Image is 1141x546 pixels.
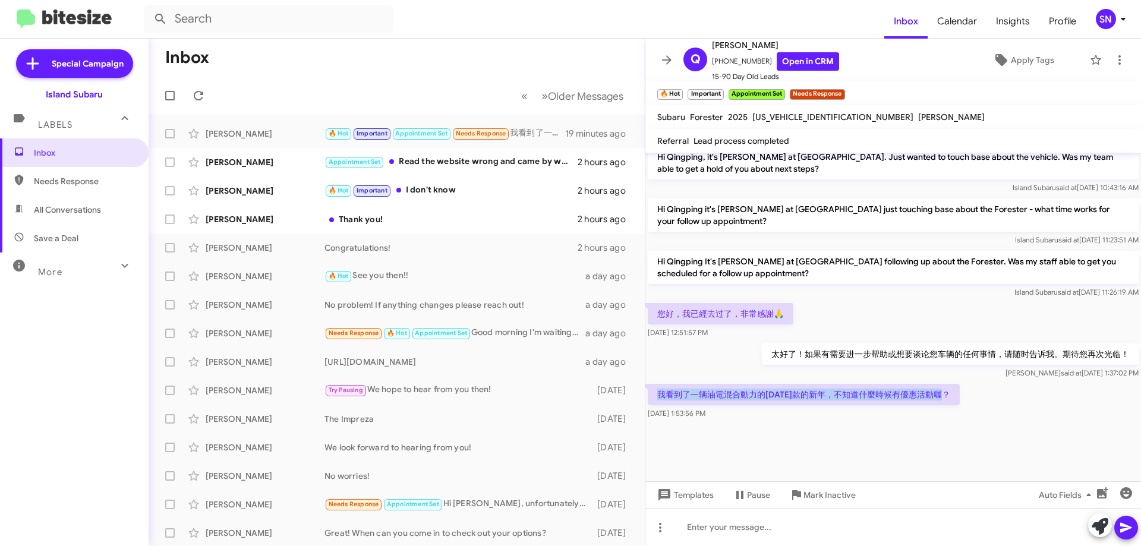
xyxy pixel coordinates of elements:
[723,484,780,506] button: Pause
[645,484,723,506] button: Templates
[928,4,986,39] a: Calendar
[324,269,585,283] div: See you then!!
[206,527,324,539] div: [PERSON_NAME]
[585,299,635,311] div: a day ago
[324,356,585,368] div: [URL][DOMAIN_NAME]
[655,484,714,506] span: Templates
[747,484,770,506] span: Pause
[585,356,635,368] div: a day ago
[648,198,1139,232] p: Hi Qingping it's [PERSON_NAME] at [GEOGRAPHIC_DATA] just touching base about the Forester - what ...
[395,130,447,137] span: Appointment Set
[206,213,324,225] div: [PERSON_NAME]
[1058,288,1079,296] span: said at
[206,299,324,311] div: [PERSON_NAME]
[324,326,585,340] div: Good morning I'm waiting for the scanner report to move forward for the 2017 Ford
[591,441,635,453] div: [DATE]
[1014,288,1139,296] span: Island Subaru [DATE] 11:26:19 AM
[329,272,349,280] span: 🔥 Hot
[1039,4,1086,39] a: Profile
[38,119,73,130] span: Labels
[206,498,324,510] div: [PERSON_NAME]
[329,130,349,137] span: 🔥 Hot
[515,84,631,108] nav: Page navigation example
[387,329,407,337] span: 🔥 Hot
[206,156,324,168] div: [PERSON_NAME]
[548,90,623,103] span: Older Messages
[34,232,78,244] span: Save a Deal
[206,128,324,140] div: [PERSON_NAME]
[1096,9,1116,29] div: SN
[762,343,1139,365] p: 太好了！如果有需要进一步帮助或想要谈论您车辆的任何事情，请随时告诉我。期待您再次光临！
[962,49,1084,71] button: Apply Tags
[16,49,133,78] a: Special Campaign
[324,127,565,140] div: 我看到了一辆油電混合動力的[DATE]款的新年，不知道什麼時候有優惠活動喔？
[357,187,387,194] span: Important
[1029,484,1105,506] button: Auto Fields
[1086,9,1128,29] button: SN
[752,112,913,122] span: [US_VEHICLE_IDENTIFICATION_NUMBER]
[657,135,689,146] span: Referral
[691,50,701,69] span: Q
[324,155,578,169] div: Read the website wrong and came by when you were closed by [DATE] is the only time I [PERSON_NAME...
[357,130,387,137] span: Important
[206,327,324,339] div: [PERSON_NAME]
[329,329,379,337] span: Needs Response
[712,38,839,52] span: [PERSON_NAME]
[591,470,635,482] div: [DATE]
[52,58,124,70] span: Special Campaign
[777,52,839,71] a: Open in CRM
[986,4,1039,39] a: Insights
[585,327,635,339] div: a day ago
[780,484,865,506] button: Mark Inactive
[329,187,349,194] span: 🔥 Hot
[585,270,635,282] div: a day ago
[324,413,591,425] div: The Impreza
[648,384,960,405] p: 我看到了一辆油電混合動力的[DATE]款的新年，不知道什麼時候有優惠活動喔？
[541,89,548,103] span: »
[206,242,324,254] div: [PERSON_NAME]
[38,267,62,277] span: More
[34,175,135,187] span: Needs Response
[591,413,635,425] div: [DATE]
[565,128,635,140] div: 19 minutes ago
[144,5,393,33] input: Search
[324,441,591,453] div: We look forward to hearing from you!
[657,112,685,122] span: Subaru
[521,89,528,103] span: «
[324,527,591,539] div: Great! When can you come in to check out your options?
[591,384,635,396] div: [DATE]
[1013,183,1139,192] span: Island Subaru [DATE] 10:43:16 AM
[578,156,635,168] div: 2 hours ago
[534,84,631,108] button: Next
[34,204,101,216] span: All Conversations
[324,213,578,225] div: Thank you!
[1006,368,1139,377] span: [PERSON_NAME] [DATE] 1:37:02 PM
[206,185,324,197] div: [PERSON_NAME]
[1011,49,1054,71] span: Apply Tags
[591,498,635,510] div: [DATE]
[329,500,379,508] span: Needs Response
[206,441,324,453] div: [PERSON_NAME]
[657,89,683,100] small: 🔥 Hot
[1058,235,1079,244] span: said at
[712,52,839,71] span: [PHONE_NUMBER]
[206,384,324,396] div: [PERSON_NAME]
[694,135,789,146] span: Lead process completed
[206,413,324,425] div: [PERSON_NAME]
[46,89,103,100] div: Island Subaru
[884,4,928,39] a: Inbox
[206,470,324,482] div: [PERSON_NAME]
[690,112,723,122] span: Forester
[34,147,135,159] span: Inbox
[324,383,591,397] div: We hope to hear from you then!
[324,497,591,511] div: Hi [PERSON_NAME], unfortunately Island Subaru didn't value my trade-in at a price I anticipated.
[206,356,324,368] div: [PERSON_NAME]
[1061,368,1082,377] span: said at
[206,270,324,282] div: [PERSON_NAME]
[728,112,748,122] span: 2025
[648,303,793,324] p: 您好，我已經去过了，非常感謝🙏
[648,251,1139,284] p: Hi Qingping It's [PERSON_NAME] at [GEOGRAPHIC_DATA] following up about the Forester. Was my staff...
[165,48,209,67] h1: Inbox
